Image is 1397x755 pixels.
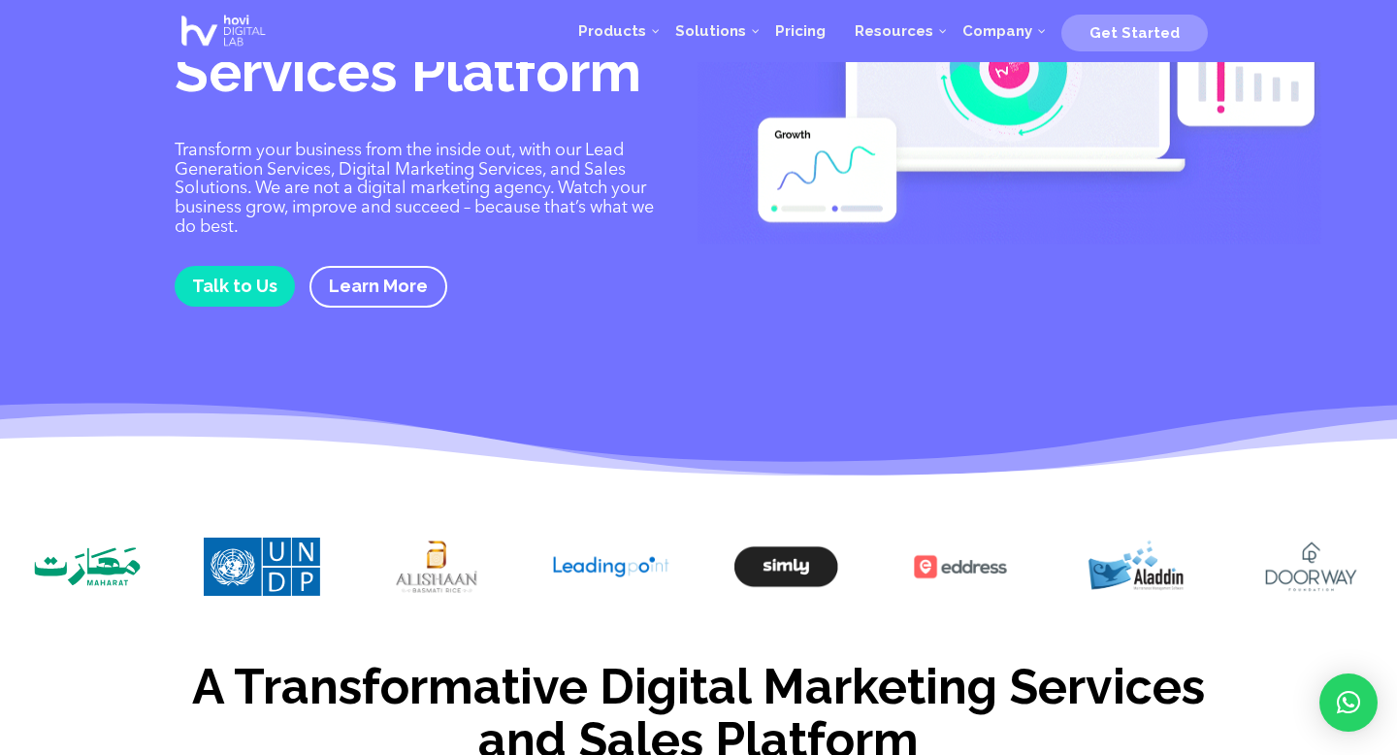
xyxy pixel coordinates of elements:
span: Solutions [675,22,746,40]
a: Get Started [1061,16,1208,46]
p: Transform your business from the inside out, with our Lead Generation Services, Digital Marketing... [175,142,669,238]
span: Get Started [1089,24,1180,42]
span: Resources [855,22,933,40]
a: Learn More [309,266,447,308]
a: Talk to Us [175,266,295,306]
a: Company [948,2,1047,60]
a: Resources [840,2,948,60]
a: Solutions [661,2,761,60]
span: Company [962,22,1032,40]
span: Products [578,22,646,40]
a: Pricing [761,2,840,60]
a: Products [564,2,661,60]
span: Pricing [775,22,826,40]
